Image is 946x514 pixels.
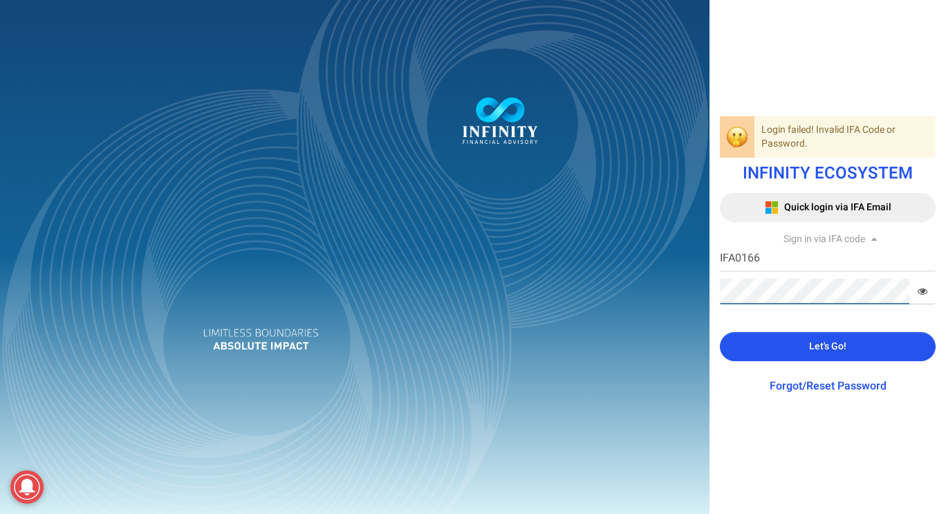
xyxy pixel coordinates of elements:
img: login-oops-emoji.png [727,127,748,147]
span: Sign in via IFA code [783,232,865,246]
span: Let's Go! [809,339,846,354]
a: Forgot/Reset Password [770,378,887,394]
div: Sign in via IFA code [720,232,936,246]
button: Let's Go! [720,332,936,361]
span: Quick login via IFA Email [784,200,891,214]
input: IFA Code [720,246,936,272]
button: Quick login via IFA Email [720,193,936,222]
h1: INFINITY ECOSYSTEM [720,165,936,183]
span: Login failed! Invalid IFA Code or Password. [761,122,896,151]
